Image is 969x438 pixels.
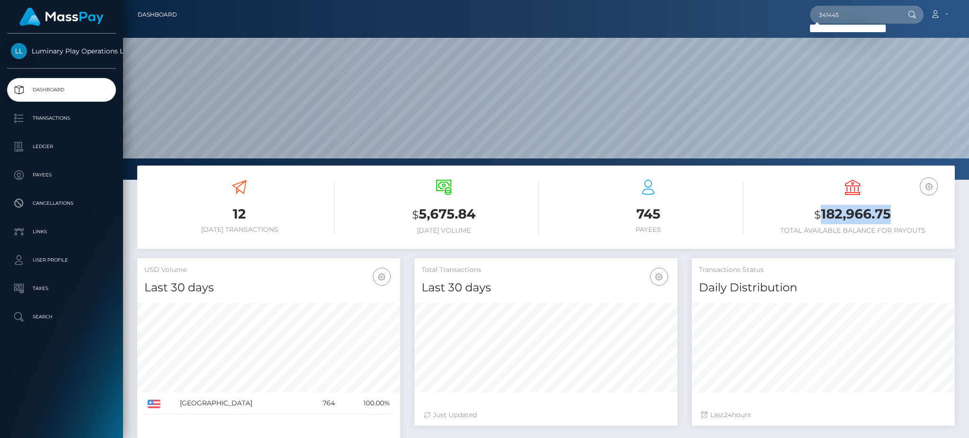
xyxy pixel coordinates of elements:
h3: 745 [553,205,743,223]
h4: Daily Distribution [699,280,948,296]
h4: Last 30 days [144,280,393,296]
h6: Payees [553,226,743,234]
div: Just Updated [424,410,668,420]
img: Luminary Play Operations Limited [11,43,27,59]
h3: 12 [144,205,335,223]
p: User Profile [11,253,112,267]
p: Cancellations [11,196,112,210]
p: Taxes [11,281,112,296]
a: Search [7,305,116,329]
small: $ [814,208,821,221]
img: MassPay Logo [19,8,104,26]
a: Dashboard [7,78,116,102]
span: 24 [724,411,732,419]
a: Ledger [7,135,116,158]
input: Search... [810,6,899,24]
img: US.png [148,400,160,408]
span: Luminary Play Operations Limited [7,47,116,55]
a: Dashboard [138,5,177,25]
h5: Transactions Status [699,265,948,275]
p: Search [11,310,112,324]
td: 764 [307,393,338,414]
h3: 5,675.84 [349,205,539,224]
a: Taxes [7,277,116,300]
td: 100.00% [338,393,393,414]
p: Ledger [11,140,112,154]
h5: USD Volume [144,265,393,275]
p: Dashboard [11,83,112,97]
a: User Profile [7,248,116,272]
td: [GEOGRAPHIC_DATA] [176,393,307,414]
a: Transactions [7,106,116,130]
p: Transactions [11,111,112,125]
a: Links [7,220,116,244]
small: $ [412,208,419,221]
a: Payees [7,163,116,187]
h4: Last 30 days [422,280,670,296]
h6: [DATE] Transactions [144,226,335,234]
div: Last hours [701,410,945,420]
p: Payees [11,168,112,182]
h5: Total Transactions [422,265,670,275]
h6: [DATE] Volume [349,227,539,235]
p: Links [11,225,112,239]
h3: 182,966.75 [758,205,948,224]
h6: Total Available Balance for Payouts [758,227,948,235]
a: Cancellations [7,192,116,215]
